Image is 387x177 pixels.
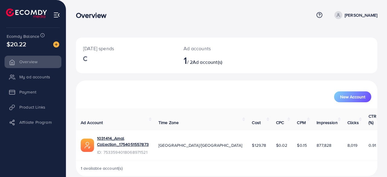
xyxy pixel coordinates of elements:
span: Time Zone [158,120,179,126]
span: Impression [317,120,338,126]
span: 0.91 [369,142,376,148]
span: $129.78 [252,142,266,148]
p: Ad accounts [184,45,244,52]
span: Ad Account [81,120,103,126]
a: [PERSON_NAME] [332,11,377,19]
span: Ad account(s) [193,59,222,65]
span: CPM [297,120,305,126]
span: CPC [276,120,284,126]
h2: / 2 [184,54,244,66]
img: image [53,41,59,48]
span: 1 available account(s) [81,165,123,171]
span: Clicks [347,120,359,126]
a: 1031414_Amal Collection_1754051557873 [97,135,149,148]
span: [GEOGRAPHIC_DATA]/[GEOGRAPHIC_DATA] [158,142,242,148]
span: Cost [252,120,261,126]
span: $0.02 [276,142,288,148]
span: ID: 7533594018068971521 [97,149,149,155]
span: Ecomdy Balance [7,33,39,39]
span: CTR (%) [369,113,376,125]
h3: Overview [76,11,111,20]
span: $20.22 [7,40,26,48]
span: 877,828 [317,142,331,148]
span: $0.15 [297,142,307,148]
span: New Account [340,95,365,99]
span: 8,019 [347,142,358,148]
img: menu [53,11,60,18]
p: [DATE] spends [83,45,169,52]
img: ic-ads-acc.e4c84228.svg [81,139,94,152]
span: 1 [184,53,187,67]
p: [PERSON_NAME] [345,11,377,19]
img: logo [6,8,47,18]
button: New Account [334,91,371,102]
